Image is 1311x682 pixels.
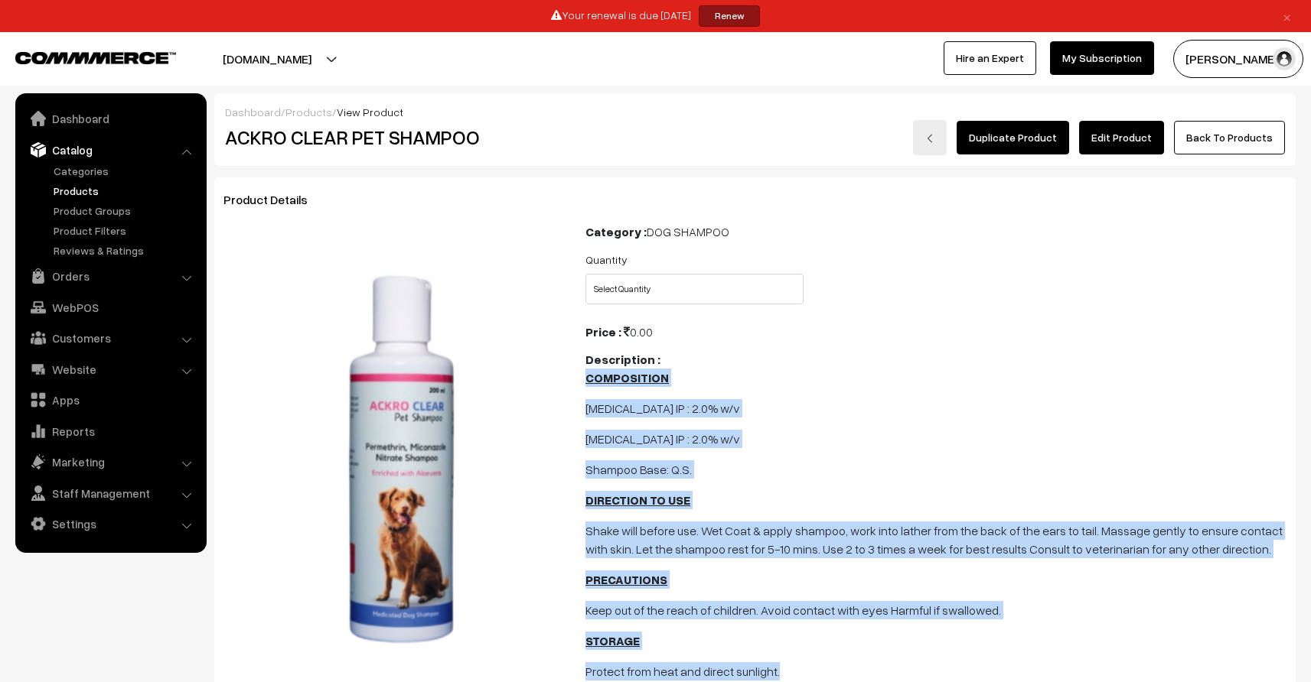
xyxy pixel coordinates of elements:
[585,662,1287,680] p: Protect from heat and direct sunlight.
[19,262,201,290] a: Orders
[19,479,201,507] a: Staff Management
[15,47,149,66] a: COMMMERCE
[225,106,281,119] a: Dashboard
[585,521,1287,558] p: Shake will before use. Wet Coat & apply shampoo, work into lather from the back of the ears to ta...
[1273,47,1296,70] img: user
[585,323,1287,341] div: 0.00
[585,572,667,587] u: PRECAUTIONS
[957,121,1069,154] a: Duplicate Product
[925,134,934,143] img: left-arrow.png
[585,370,669,385] u: COMPOSITION
[585,252,628,268] label: Quantity
[5,5,1306,27] div: Your renewal is due [DATE]
[19,386,201,414] a: Apps
[285,106,332,119] a: Products
[585,324,621,339] b: Price :
[19,136,201,164] a: Catalog
[169,40,365,78] button: [DOMAIN_NAME]
[50,242,201,258] a: Reviews & Ratings
[19,294,201,321] a: WebPOS
[585,460,1287,479] p: Shampoo Base: Q.S.
[50,222,201,239] a: Product Filters
[585,633,640,648] u: STORAGE
[19,105,201,132] a: Dashboard
[585,492,690,508] u: DIRECTION TO USE
[1173,40,1303,78] button: [PERSON_NAME]
[585,352,660,367] b: Description :
[225,104,1285,120] div: / /
[1079,121,1164,154] a: Edit Product
[50,203,201,219] a: Product Groups
[50,183,201,199] a: Products
[1174,121,1285,154] a: Back To Products
[585,224,647,239] b: Category :
[585,601,1287,619] p: Keep out of the reach of children. Avoid contact with eyes Harmful if swallowed.
[699,5,760,27] a: Renew
[1050,41,1154,75] a: My Subscription
[337,106,403,119] span: View Product
[15,52,176,63] img: COMMMERCE
[19,356,201,383] a: Website
[223,192,326,207] span: Product Details
[944,41,1036,75] a: Hire an Expert
[1277,7,1297,25] a: ×
[19,417,201,445] a: Reports
[585,222,1287,241] div: DOG SHAMPOO
[19,510,201,537] a: Settings
[19,324,201,352] a: Customers
[19,448,201,476] a: Marketing
[225,125,563,149] h2: ACKRO CLEAR PET SHAMPOO
[585,399,1287,417] p: [MEDICAL_DATA] IP : 2.0% w/v
[50,163,201,179] a: Categories
[585,430,1287,448] p: [MEDICAL_DATA] IP : 2.0% w/v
